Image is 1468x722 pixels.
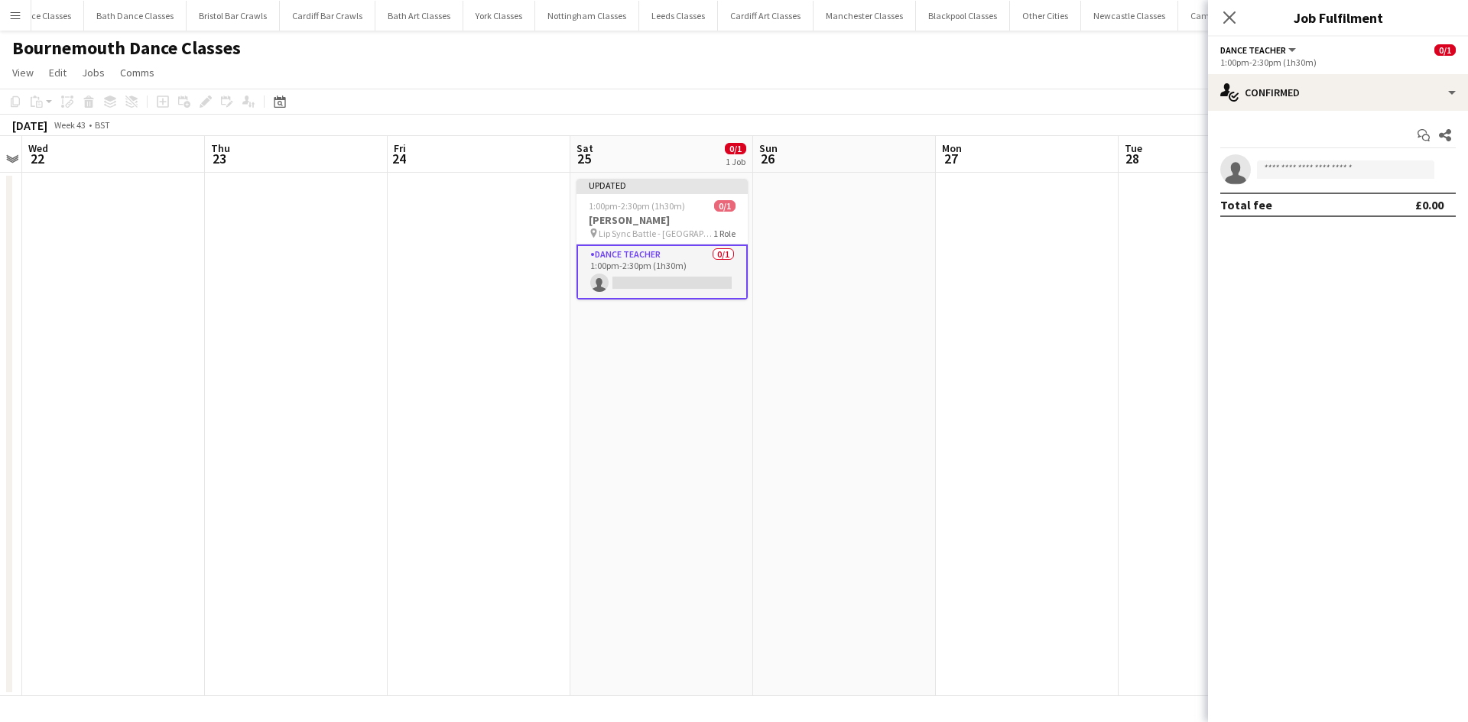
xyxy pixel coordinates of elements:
app-job-card: Updated1:00pm-2:30pm (1h30m)0/1[PERSON_NAME] Lip Sync Battle - [GEOGRAPHIC_DATA]1 RoleDance Teach... [576,179,748,299]
div: 1:00pm-2:30pm (1h30m) [1220,57,1456,68]
span: 26 [757,150,778,167]
div: 1 Job [726,156,745,167]
span: 28 [1122,150,1142,167]
span: Tue [1125,141,1142,155]
span: Fri [394,141,406,155]
button: Bristol Bar Crawls [187,1,280,31]
div: Confirmed [1208,74,1468,111]
div: [DATE] [12,118,47,133]
button: Dance Teacher [1220,44,1298,56]
button: Cardiff Art Classes [718,1,814,31]
span: 24 [391,150,406,167]
span: 0/1 [1434,44,1456,56]
span: Comms [120,66,154,79]
button: Manchester Classes [814,1,916,31]
span: Sat [576,141,593,155]
button: Nottingham Classes [535,1,639,31]
button: Cambridge Dance Classes [1178,1,1305,31]
a: Jobs [76,63,111,83]
span: Edit [49,66,67,79]
a: Comms [114,63,161,83]
a: Edit [43,63,73,83]
span: 22 [26,150,48,167]
h3: [PERSON_NAME] [576,213,748,227]
button: York Classes [463,1,535,31]
span: 1 Role [713,228,736,239]
button: Blackpool Classes [916,1,1010,31]
span: 23 [209,150,230,167]
span: Jobs [82,66,105,79]
div: £0.00 [1415,197,1444,212]
button: Bath Dance Classes [84,1,187,31]
div: BST [95,119,110,131]
div: Total fee [1220,197,1272,212]
span: 1:00pm-2:30pm (1h30m) [589,200,685,212]
span: 25 [574,150,593,167]
h1: Bournemouth Dance Classes [12,37,241,60]
div: Updated [576,179,748,191]
span: 0/1 [714,200,736,212]
span: View [12,66,34,79]
span: Dance Teacher [1220,44,1286,56]
button: Other Cities [1010,1,1081,31]
button: Leeds Classes [639,1,718,31]
app-card-role: Dance Teacher0/11:00pm-2:30pm (1h30m) [576,244,748,299]
a: View [6,63,40,83]
span: Wed [28,141,48,155]
span: 27 [940,150,962,167]
button: Cardiff Bar Crawls [280,1,375,31]
h3: Job Fulfilment [1208,8,1468,28]
span: Thu [211,141,230,155]
span: Sun [759,141,778,155]
span: Week 43 [50,119,89,131]
span: 0/1 [725,143,746,154]
span: Mon [942,141,962,155]
span: Lip Sync Battle - [GEOGRAPHIC_DATA] [599,228,713,239]
button: Newcastle Classes [1081,1,1178,31]
button: Bath Art Classes [375,1,463,31]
